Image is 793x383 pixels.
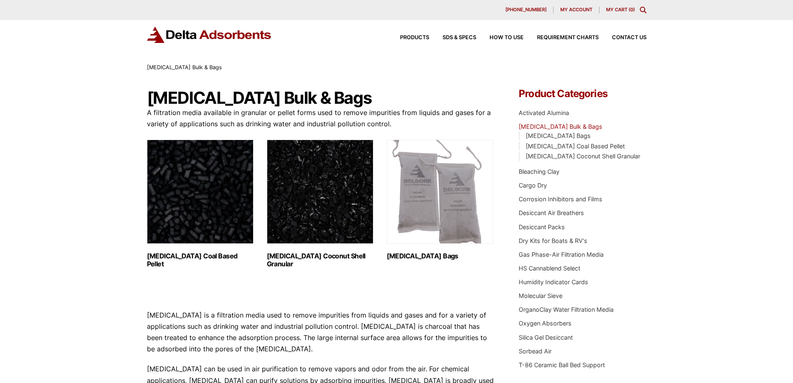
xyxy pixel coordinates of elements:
[387,35,429,40] a: Products
[519,168,559,175] a: Bleaching Clay
[519,278,588,285] a: Humidity Indicator Cards
[519,237,587,244] a: Dry Kits for Boats & RV's
[147,27,272,43] img: Delta Adsorbents
[537,35,599,40] span: Requirement Charts
[519,109,569,116] a: Activated Alumina
[267,252,373,268] h2: [MEDICAL_DATA] Coconut Shell Granular
[519,306,614,313] a: OrganoClay Water Filtration Media
[519,89,646,99] h4: Product Categories
[519,123,602,130] a: [MEDICAL_DATA] Bulk & Bags
[526,153,640,160] a: [MEDICAL_DATA] Coconut Shell Granular
[519,209,584,216] a: Desiccant Air Breathers
[387,140,493,260] a: Visit product category Activated Carbon Bags
[640,7,646,13] div: Toggle Modal Content
[499,7,554,13] a: [PHONE_NUMBER]
[526,132,591,139] a: [MEDICAL_DATA] Bags
[147,252,254,268] h2: [MEDICAL_DATA] Coal Based Pellet
[147,140,254,268] a: Visit product category Activated Carbon Coal Based Pellet
[519,182,547,189] a: Cargo Dry
[505,8,547,12] span: [PHONE_NUMBER]
[267,140,373,244] img: Activated Carbon Coconut Shell Granular
[519,361,605,368] a: T-86 Ceramic Ball Bed Support
[524,35,599,40] a: Requirement Charts
[429,35,476,40] a: SDS & SPECS
[147,140,254,244] img: Activated Carbon Coal Based Pellet
[606,7,635,13] a: My Cart (0)
[387,140,493,244] img: Activated Carbon Bags
[267,140,373,268] a: Visit product category Activated Carbon Coconut Shell Granular
[442,35,476,40] span: SDS & SPECS
[490,35,524,40] span: How to Use
[476,35,524,40] a: How to Use
[519,334,573,341] a: Silica Gel Desiccant
[519,195,602,203] a: Corrosion Inhibitors and Films
[147,89,494,107] h1: [MEDICAL_DATA] Bulk & Bags
[519,292,562,299] a: Molecular Sieve
[519,251,604,258] a: Gas Phase-Air Filtration Media
[400,35,429,40] span: Products
[387,252,493,260] h2: [MEDICAL_DATA] Bags
[519,223,565,230] a: Desiccant Packs
[519,348,552,355] a: Sorbead Air
[526,143,625,150] a: [MEDICAL_DATA] Coal Based Pellet
[554,7,599,13] a: My account
[147,107,494,130] p: A filtration media available in granular or pellet forms used to remove impurities from liquids a...
[147,64,222,70] span: [MEDICAL_DATA] Bulk & Bags
[630,7,633,13] span: 0
[599,35,646,40] a: Contact Us
[147,310,494,355] p: [MEDICAL_DATA] is a filtration media used to remove impurities from liquids and gases and for a v...
[519,320,572,327] a: Oxygen Absorbers
[612,35,646,40] span: Contact Us
[519,265,580,272] a: HS Cannablend Select
[560,8,592,12] span: My account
